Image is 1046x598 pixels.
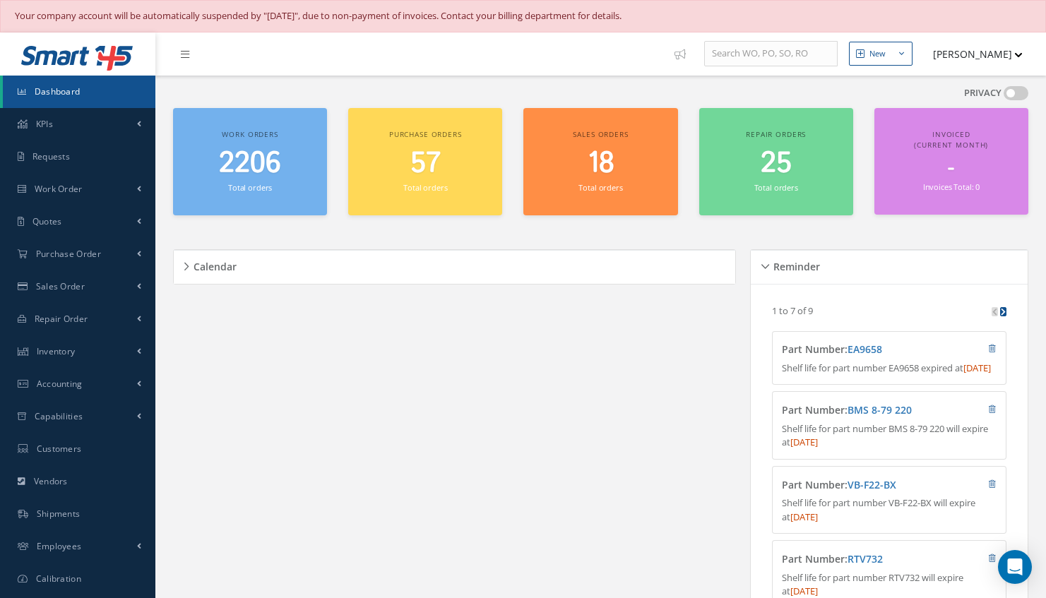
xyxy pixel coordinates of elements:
[3,76,155,108] a: Dashboard
[848,478,896,491] a: VB-F22-BX
[963,361,991,374] span: [DATE]
[403,182,447,193] small: Total orders
[848,552,883,566] a: RTV732
[36,118,53,130] span: KPIs
[845,552,883,566] span: :
[410,143,441,184] span: 57
[848,342,882,356] a: EA9658
[869,48,886,60] div: New
[37,443,82,455] span: Customers
[573,129,628,139] span: Sales orders
[754,182,798,193] small: Total orders
[761,143,792,184] span: 25
[189,256,237,273] h5: Calendar
[588,143,614,184] span: 18
[782,405,938,417] h4: Part Number
[704,41,838,66] input: Search WO, PO, SO, RO
[920,40,1023,68] button: [PERSON_NAME]
[782,361,997,376] p: Shelf life for part number EA9658 expired at
[34,475,68,487] span: Vendors
[874,108,1028,215] a: Invoiced (Current Month) - Invoices Total: 0
[523,108,677,216] a: Sales orders 18 Total orders
[790,510,818,523] span: [DATE]
[36,248,101,260] span: Purchase Order
[964,86,1002,100] label: PRIVACY
[923,181,980,192] small: Invoices Total: 0
[782,496,997,524] p: Shelf life for part number VB-F22-BX will expire at
[15,9,1031,23] div: Your company account will be automatically suspended by "[DATE]", due to non-payment of invoices....
[219,143,281,184] span: 2206
[998,550,1032,584] div: Open Intercom Messenger
[782,344,938,356] h4: Part Number
[578,182,622,193] small: Total orders
[35,183,83,195] span: Work Order
[173,108,327,216] a: Work orders 2206 Total orders
[228,182,272,193] small: Total orders
[782,422,997,450] p: Shelf life for part number BMS 8-79 220 will expire at
[32,150,70,162] span: Requests
[36,573,81,585] span: Calibration
[782,479,938,491] h4: Part Number
[37,378,83,390] span: Accounting
[35,85,81,97] span: Dashboard
[932,129,970,139] span: Invoiced
[389,129,462,139] span: Purchase orders
[667,32,704,76] a: Show Tips
[769,256,820,273] h5: Reminder
[845,342,882,356] span: :
[790,585,818,597] span: [DATE]
[845,478,896,491] span: :
[746,129,806,139] span: Repair orders
[35,313,88,325] span: Repair Order
[772,304,813,317] p: 1 to 7 of 9
[790,436,818,448] span: [DATE]
[782,554,938,566] h4: Part Number
[35,410,83,422] span: Capabilities
[914,140,988,150] span: (Current Month)
[845,403,912,417] span: :
[37,508,81,520] span: Shipments
[222,129,278,139] span: Work orders
[348,108,502,216] a: Purchase orders 57 Total orders
[699,108,853,216] a: Repair orders 25 Total orders
[37,540,82,552] span: Employees
[948,155,954,182] span: -
[37,345,76,357] span: Inventory
[848,403,912,417] a: BMS 8-79 220
[36,280,85,292] span: Sales Order
[849,42,913,66] button: New
[32,215,62,227] span: Quotes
